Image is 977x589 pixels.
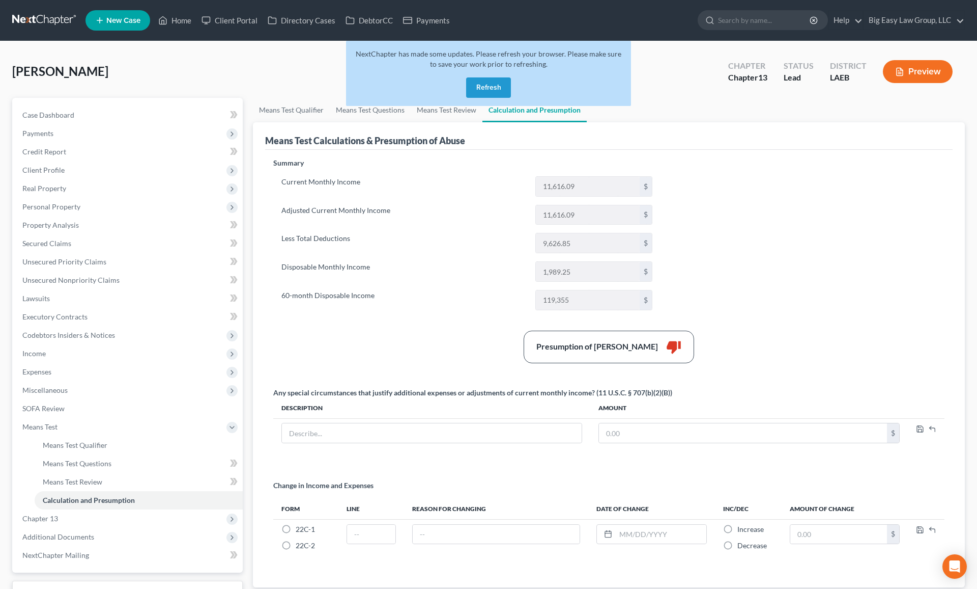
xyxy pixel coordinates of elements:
th: Line [338,499,405,519]
span: Means Test Review [43,477,102,486]
div: Status [784,60,814,72]
div: Open Intercom Messenger [942,554,967,579]
span: 22C-1 [296,525,315,533]
a: Means Test Qualifier [253,98,330,122]
span: Means Test Questions [43,459,111,468]
span: Credit Report [22,147,66,156]
a: SOFA Review [14,399,243,418]
div: Any special circumstances that justify additional expenses or adjustments of current monthly inco... [273,388,672,398]
a: Secured Claims [14,234,243,253]
a: Unsecured Nonpriority Claims [14,271,243,289]
input: 0.00 [790,525,887,544]
div: LAEB [830,72,867,84]
input: -- [413,525,579,544]
input: Describe... [282,423,582,443]
div: District [830,60,867,72]
span: Unsecured Priority Claims [22,257,106,266]
label: 60-month Disposable Income [276,290,530,310]
a: Home [153,11,196,30]
th: Amount [590,398,908,418]
span: Payments [22,129,53,138]
label: Current Monthly Income [276,176,530,197]
input: -- [347,525,396,544]
span: Executory Contracts [22,312,88,321]
label: Less Total Deductions [276,233,530,253]
div: $ [640,290,652,310]
div: Presumption of [PERSON_NAME] [536,341,658,353]
th: Form [273,499,338,519]
th: Amount of Change [782,499,908,519]
div: Means Test Calculations & Presumption of Abuse [265,135,465,147]
span: [PERSON_NAME] [12,64,108,78]
a: Means Test Questions [330,98,411,122]
a: Calculation and Presumption [35,491,243,510]
span: Means Test [22,422,58,431]
input: Search by name... [718,11,811,30]
span: Increase [737,525,764,533]
p: Change in Income and Expenses [273,480,373,491]
span: SOFA Review [22,404,65,413]
a: Means Test Qualifier [35,436,243,454]
label: Adjusted Current Monthly Income [276,205,530,225]
label: Disposable Monthly Income [276,261,530,282]
span: Miscellaneous [22,386,68,394]
span: Client Profile [22,166,65,174]
span: NextChapter has made some updates. Please refresh your browser. Please make sure to save your wor... [356,49,621,68]
span: Additional Documents [22,532,94,541]
div: Chapter [728,72,767,84]
span: Decrease [737,541,767,550]
span: NextChapter Mailing [22,551,89,559]
a: Big Easy Law Group, LLC [864,11,964,30]
th: Reason for Changing [404,499,588,519]
a: Property Analysis [14,216,243,234]
p: Summary [273,158,660,168]
span: Chapter 13 [22,514,58,523]
input: MM/DD/YYYY [616,525,707,544]
div: $ [640,233,652,253]
input: 0.00 [536,290,640,310]
a: Lawsuits [14,289,243,308]
th: Description [273,398,590,418]
a: Unsecured Priority Claims [14,253,243,271]
button: Refresh [466,77,511,98]
a: Client Portal [196,11,263,30]
span: Lawsuits [22,294,50,303]
a: Payments [398,11,455,30]
span: Real Property [22,184,66,193]
span: Personal Property [22,202,80,211]
span: Secured Claims [22,239,71,248]
input: 0.00 [599,423,887,443]
a: NextChapter Mailing [14,546,243,565]
a: Means Test Questions [35,454,243,473]
div: $ [887,525,899,544]
div: $ [640,262,652,281]
div: $ [887,423,899,443]
div: $ [640,177,652,196]
input: 0.00 [536,205,640,225]
a: Credit Report [14,143,243,161]
span: Expenses [22,367,51,376]
th: Inc/Dec [715,499,781,519]
span: Codebtors Insiders & Notices [22,331,115,339]
th: Date of Change [588,499,715,519]
span: Income [22,349,46,358]
div: $ [640,205,652,225]
span: Property Analysis [22,221,79,229]
span: Means Test Qualifier [43,441,107,449]
div: Chapter [728,60,767,72]
a: Help [828,11,863,30]
span: Calculation and Presumption [43,496,135,504]
a: Directory Cases [263,11,340,30]
a: Means Test Review [35,473,243,491]
a: Executory Contracts [14,308,243,326]
span: 13 [758,72,767,82]
input: 0.00 [536,262,640,281]
div: Lead [784,72,814,84]
i: thumb_down [666,339,681,355]
span: Case Dashboard [22,111,74,119]
span: 22C-2 [296,541,315,550]
span: Unsecured Nonpriority Claims [22,276,120,284]
input: 0.00 [536,233,640,253]
input: 0.00 [536,177,640,196]
span: New Case [106,17,140,24]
